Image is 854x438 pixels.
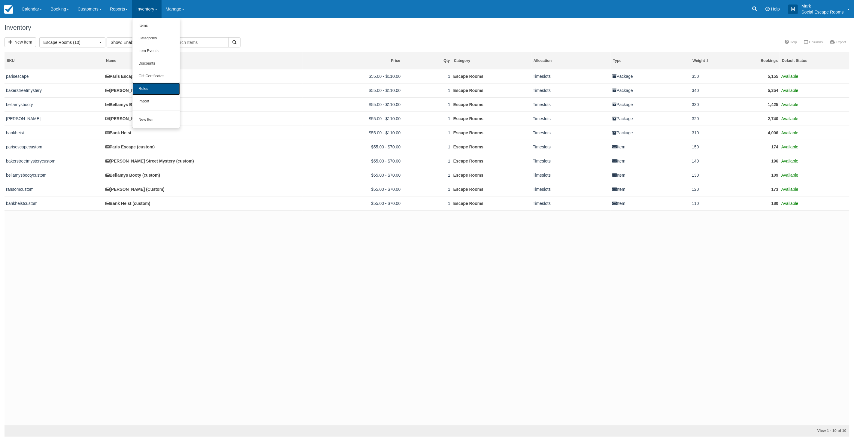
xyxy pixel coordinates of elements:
td: Item [611,168,690,182]
td: 5,155 [730,69,780,84]
td: $55.00 - $110.00 [303,97,402,111]
td: Escape Rooms [452,196,531,210]
a: Help [781,38,801,46]
td: $55.00 - $110.00 [303,111,402,126]
a: Paris Escape [105,74,136,79]
a: Escape Rooms [453,74,483,79]
td: 1 [402,69,452,84]
td: ransomcustom [5,182,104,196]
a: Escape Rooms [453,116,483,121]
td: Bellamys Booty [104,97,303,111]
td: Package [611,111,690,126]
a: [PERSON_NAME] Street Mystery (custom) [105,159,194,163]
ul: More [781,38,849,47]
a: Categories [132,32,180,45]
span: Available [781,201,798,206]
td: Available [780,182,849,196]
a: 174 [771,144,778,149]
td: Paris Escape [104,69,303,84]
a: 109 [771,173,778,178]
span: Available [781,116,798,121]
td: Timeslots [531,97,611,111]
td: Available [780,97,849,111]
div: Type [613,58,688,63]
td: Escape Rooms [452,154,531,168]
a: Escape Rooms [453,130,483,135]
td: Available [780,69,849,84]
td: Timeslots [531,69,611,84]
span: Available [781,74,798,79]
td: 5,354 [730,83,780,97]
a: 5,155 [768,74,778,79]
div: Name [106,58,301,63]
td: bellamysbooty [5,97,104,111]
td: Paris Escape (custom) [104,140,303,154]
input: Search Items [170,37,229,47]
td: Escape Rooms [452,140,531,154]
span: Available [781,88,798,93]
td: bankheist [5,126,104,140]
td: Available [780,168,849,182]
td: Bellamys Booty (custom) [104,168,303,182]
td: Escape Rooms [452,126,531,140]
a: Escape Rooms [453,144,483,149]
td: Escape Rooms [452,182,531,196]
a: [PERSON_NAME] [105,116,145,121]
a: 173 [771,187,778,192]
i: Help [766,7,770,11]
td: 330 [690,97,730,111]
td: 1,425 [730,97,780,111]
span: Show [111,40,121,45]
td: 320 [690,111,730,126]
td: $55.00 - $110.00 [303,69,402,84]
td: Timeslots [531,154,611,168]
td: 2,740 [730,111,780,126]
td: 1 [402,196,452,210]
td: Available [780,83,849,97]
a: Escape Rooms [453,159,483,163]
a: Escape Rooms [453,201,483,206]
td: 310 [690,126,730,140]
a: Discounts [132,57,180,70]
a: Bellamys Booty [105,102,141,107]
span: Help [771,7,780,11]
td: Bank Heist (custom) [104,196,303,210]
td: Available [780,196,849,210]
td: 350 [690,69,730,84]
p: Social Escape Rooms [801,9,844,15]
td: 1 [402,83,452,97]
a: Bank Heist (custom) [105,201,150,206]
span: Available [781,187,798,192]
div: Weight [692,58,728,63]
td: ransom [5,111,104,126]
span: Available [781,159,798,163]
td: 1 [402,111,452,126]
td: Timeslots [531,140,611,154]
td: $55.00 - $70.00 [303,140,402,154]
ul: Inventory [132,18,180,128]
p: Mark [801,3,844,9]
a: Import [132,95,180,108]
td: $55.00 - $70.00 [303,196,402,210]
a: Export [826,38,849,46]
a: New Item [132,114,180,126]
td: Ransom [104,111,303,126]
td: bakerstreetmystery [5,83,104,97]
a: Gift Certificates [132,70,180,83]
td: 173 [730,182,780,196]
span: Available [781,102,798,107]
td: $55.00 - $70.00 [303,154,402,168]
td: 1 [402,126,452,140]
td: 1 [402,97,452,111]
td: 1 [402,154,452,168]
td: bankheistcustom [5,196,104,210]
a: [PERSON_NAME] (Custom) [105,187,165,192]
td: 120 [690,182,730,196]
div: Price [305,58,400,63]
td: 1 [402,140,452,154]
td: 130 [690,168,730,182]
td: Escape Rooms [452,97,531,111]
td: Timeslots [531,83,611,97]
td: Timeslots [531,182,611,196]
td: 174 [730,140,780,154]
